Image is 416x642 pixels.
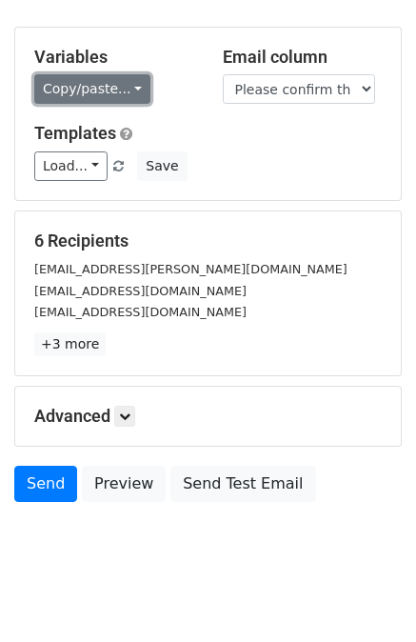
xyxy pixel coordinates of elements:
[223,47,383,68] h5: Email column
[170,466,315,502] a: Send Test Email
[34,123,116,143] a: Templates
[14,466,77,502] a: Send
[82,466,166,502] a: Preview
[34,47,194,68] h5: Variables
[34,406,382,427] h5: Advanced
[34,74,150,104] a: Copy/paste...
[34,284,247,298] small: [EMAIL_ADDRESS][DOMAIN_NAME]
[34,262,347,276] small: [EMAIL_ADDRESS][PERSON_NAME][DOMAIN_NAME]
[321,551,416,642] iframe: Chat Widget
[34,305,247,319] small: [EMAIL_ADDRESS][DOMAIN_NAME]
[137,151,187,181] button: Save
[34,151,108,181] a: Load...
[34,332,106,356] a: +3 more
[34,231,382,251] h5: 6 Recipients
